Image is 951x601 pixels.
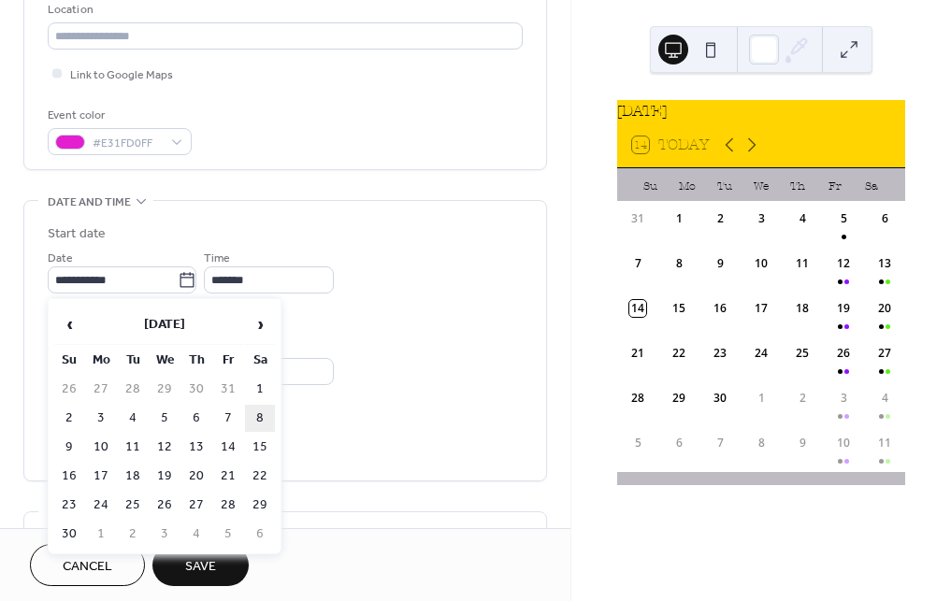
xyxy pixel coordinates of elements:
[712,345,728,362] div: 23
[753,300,770,317] div: 17
[753,390,770,407] div: 1
[48,249,73,268] span: Date
[835,435,852,451] div: 10
[753,255,770,272] div: 10
[93,134,162,153] span: #E31FD0FF
[204,249,230,268] span: Time
[181,405,211,432] td: 6
[835,345,852,362] div: 26
[213,492,243,519] td: 28
[712,435,728,451] div: 7
[63,557,112,577] span: Cancel
[181,521,211,548] td: 4
[54,463,84,490] td: 16
[181,347,211,374] th: Th
[150,492,180,519] td: 26
[670,435,687,451] div: 6
[150,405,180,432] td: 5
[213,405,243,432] td: 7
[30,544,145,586] a: Cancel
[245,463,275,490] td: 22
[54,434,84,461] td: 9
[86,492,116,519] td: 24
[876,300,893,317] div: 20
[152,544,249,586] button: Save
[181,376,211,403] td: 30
[794,210,811,227] div: 4
[118,376,148,403] td: 28
[712,390,728,407] div: 30
[54,521,84,548] td: 30
[118,463,148,490] td: 18
[876,210,893,227] div: 6
[876,345,893,362] div: 27
[835,390,852,407] div: 3
[70,65,173,85] span: Link to Google Maps
[876,255,893,272] div: 13
[617,100,905,122] div: [DATE]
[742,168,779,202] div: We
[213,434,243,461] td: 14
[629,345,646,362] div: 21
[629,210,646,227] div: 31
[835,210,852,227] div: 5
[670,390,687,407] div: 29
[54,376,84,403] td: 26
[150,347,180,374] th: We
[632,168,669,202] div: Su
[118,434,148,461] td: 11
[629,300,646,317] div: 14
[854,168,890,202] div: Sa
[213,376,243,403] td: 31
[54,347,84,374] th: Su
[794,345,811,362] div: 25
[118,521,148,548] td: 2
[150,463,180,490] td: 19
[245,376,275,403] td: 1
[213,347,243,374] th: Fr
[753,435,770,451] div: 8
[712,210,728,227] div: 2
[245,521,275,548] td: 6
[246,306,274,343] span: ›
[712,255,728,272] div: 9
[181,463,211,490] td: 20
[794,390,811,407] div: 2
[118,405,148,432] td: 4
[794,255,811,272] div: 11
[670,300,687,317] div: 15
[54,405,84,432] td: 2
[86,376,116,403] td: 27
[629,435,646,451] div: 5
[86,434,116,461] td: 10
[794,435,811,451] div: 9
[86,347,116,374] th: Mo
[118,492,148,519] td: 25
[712,300,728,317] div: 16
[48,106,188,125] div: Event color
[181,434,211,461] td: 13
[150,376,180,403] td: 29
[780,168,816,202] div: Th
[48,193,131,212] span: Date and time
[118,347,148,374] th: Tu
[150,521,180,548] td: 3
[876,435,893,451] div: 11
[54,492,84,519] td: 23
[245,434,275,461] td: 15
[86,521,116,548] td: 1
[629,390,646,407] div: 28
[876,390,893,407] div: 4
[753,210,770,227] div: 3
[753,345,770,362] div: 24
[150,434,180,461] td: 12
[670,168,706,202] div: Mo
[86,463,116,490] td: 17
[213,463,243,490] td: 21
[670,210,687,227] div: 1
[245,347,275,374] th: Sa
[816,168,853,202] div: Fr
[670,255,687,272] div: 8
[86,405,116,432] td: 3
[835,300,852,317] div: 19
